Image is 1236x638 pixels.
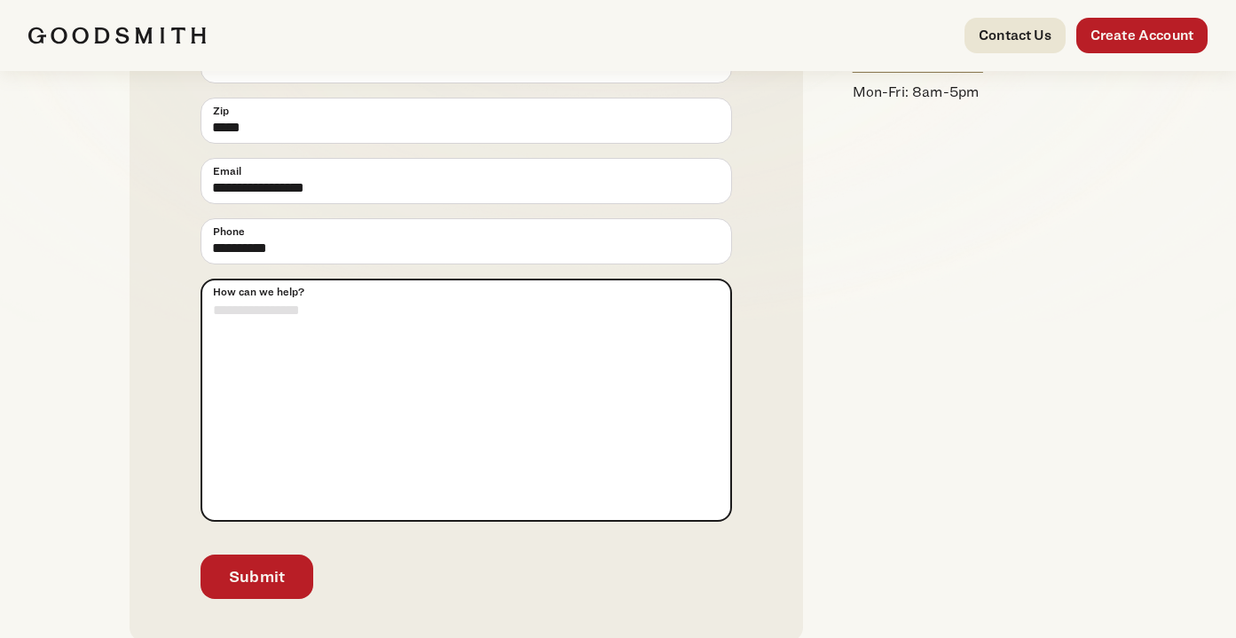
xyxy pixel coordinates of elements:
span: How can we help? [213,284,304,300]
span: Email [213,163,241,179]
a: Contact Us [964,18,1066,53]
img: Goodsmith [28,27,206,44]
button: Submit [201,555,313,599]
p: Mon-Fri: 8am-5pm [853,82,1092,103]
span: Phone [213,224,245,240]
a: Create Account [1076,18,1208,53]
span: Zip [213,103,229,119]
